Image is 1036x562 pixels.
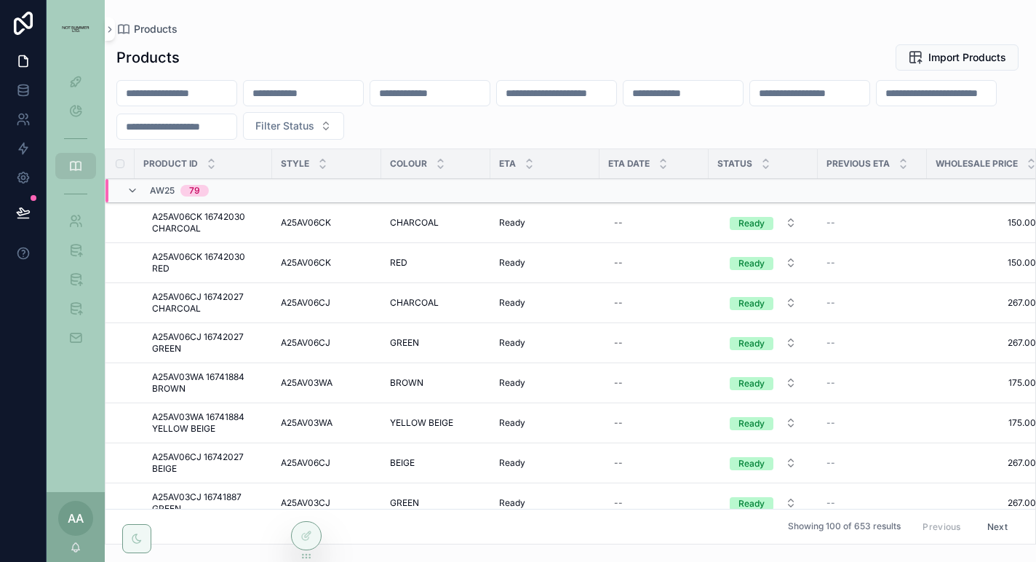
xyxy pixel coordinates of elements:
span: 175.00 [936,417,1036,429]
div: -- [614,257,623,269]
span: -- [826,337,835,349]
span: Ready [499,457,525,469]
span: A25AV06CJ [281,297,330,309]
span: Status [717,158,752,170]
span: Import Products [928,50,1006,65]
button: Select Button [718,330,808,356]
span: A25AV03WA [281,377,332,389]
div: Ready [738,417,765,430]
span: Products [134,22,178,36]
span: AA [68,510,84,527]
span: A25AV03WA [281,417,332,429]
button: Select Button [243,112,344,140]
span: A25AV03CJ [281,497,330,509]
span: CHARCOAL [390,297,439,309]
span: Ready [499,337,525,349]
span: A25AV06CK 16742030 RED [152,251,263,274]
span: -- [826,497,835,509]
div: Ready [738,257,765,270]
span: YELLOW BEIGE [390,417,453,429]
span: A25AV06CJ [281,337,330,349]
span: 150.00 [936,257,1036,269]
button: Select Button [718,370,808,396]
div: Ready [738,337,765,350]
button: Next [977,515,1018,538]
span: GREEN [390,337,419,349]
span: 150.00 [936,217,1036,229]
div: scrollable content [47,58,105,370]
div: -- [614,297,623,309]
span: CHARCOAL [390,217,439,229]
span: ETA Date [608,158,650,170]
button: Import Products [896,44,1019,71]
span: 267.00 [936,457,1036,469]
span: Style [281,158,309,170]
span: 175.00 [936,377,1036,389]
span: Wholesale Price [936,158,1018,170]
span: -- [826,257,835,269]
span: A25AV03WA 16741884 YELLOW BEIGE [152,411,263,435]
button: Select Button [718,490,808,516]
button: Select Button [718,410,808,436]
span: Ready [499,497,525,509]
span: A25AV06CK [281,257,331,269]
span: ETA [499,158,516,170]
h1: Products [116,47,180,68]
span: Ready [499,377,525,389]
span: GREEN [390,497,419,509]
span: BEIGE [390,457,415,469]
div: Ready [738,497,765,510]
a: Products [116,22,178,36]
span: -- [826,457,835,469]
span: Colour [390,158,427,170]
div: -- [614,457,623,469]
div: -- [614,217,623,229]
span: 267.00 [936,337,1036,349]
div: 79 [189,185,200,197]
button: Select Button [718,450,808,476]
span: A25AV06CJ 16742027 BEIGE [152,451,263,475]
div: Ready [738,377,765,390]
span: Filter Status [255,119,314,133]
button: Select Button [718,290,808,316]
img: App logo [55,26,96,33]
span: -- [826,297,835,309]
span: 267.00 [936,297,1036,309]
span: A25AV06CK [281,217,331,229]
span: Ready [499,217,525,229]
span: A25AV06CJ 16742027 CHARCOAL [152,291,263,314]
span: 267.00 [936,497,1036,509]
div: Ready [738,457,765,470]
span: BROWN [390,377,423,389]
span: Ready [499,417,525,429]
div: -- [614,417,623,429]
span: Previous ETA [826,158,890,170]
button: Select Button [718,250,808,276]
span: A25AV03WA 16741884 BROWN [152,371,263,395]
span: A25AV03CJ 16741887 GREEN [152,491,263,515]
button: Select Button [718,210,808,236]
div: Ready [738,297,765,310]
span: Showing 100 of 653 results [788,521,901,533]
span: -- [826,377,835,389]
span: A25AV06CK 16742030 CHARCOAL [152,211,263,234]
div: Ready [738,217,765,230]
span: A25AV06CJ 16742027 GREEN [152,331,263,355]
div: -- [614,377,623,389]
span: RED [390,257,407,269]
div: -- [614,497,623,509]
span: -- [826,217,835,229]
div: -- [614,337,623,349]
span: -- [826,417,835,429]
span: Ready [499,297,525,309]
span: A25AV06CJ [281,457,330,469]
span: AW25 [150,185,175,197]
span: Ready [499,257,525,269]
span: Product ID [143,158,198,170]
